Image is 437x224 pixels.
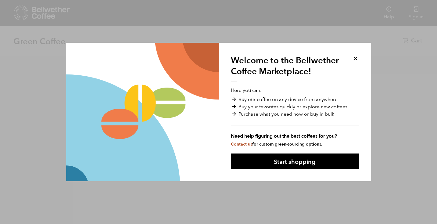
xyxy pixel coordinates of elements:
li: Buy your favorites quickly or explore new coffees [231,103,359,110]
li: Buy our coffee on any device from anywhere [231,96,359,103]
strong: Need help figuring out the best coffees for you? [231,132,359,140]
a: Contact us [231,141,252,147]
li: Purchase what you need now or buy in bulk [231,110,359,118]
h1: Welcome to the Bellwether Coffee Marketplace! [231,55,344,82]
button: Start shopping [231,154,359,169]
p: Here you can: [231,87,359,147]
small: for custom green-sourcing options. [231,141,322,147]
